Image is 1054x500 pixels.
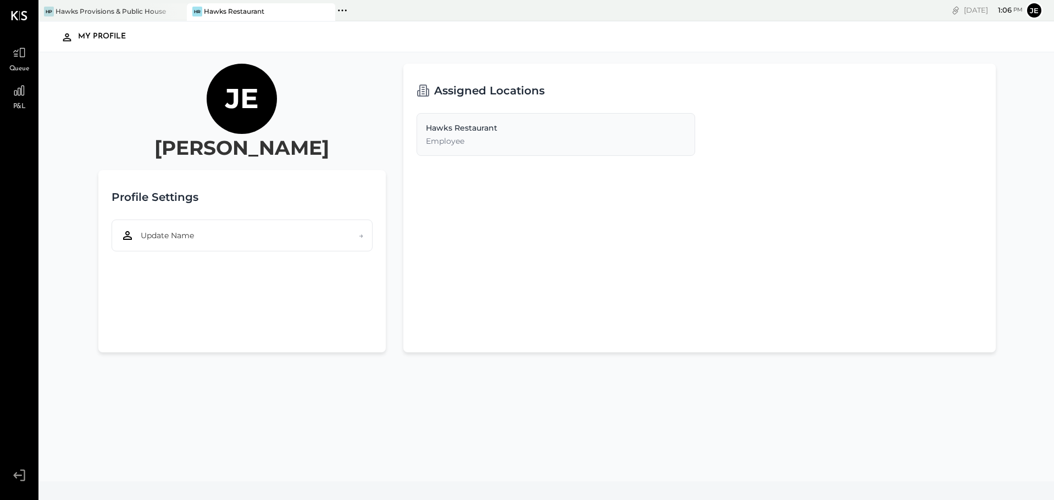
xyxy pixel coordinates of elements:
[964,5,1023,15] div: [DATE]
[426,122,686,133] div: Hawks Restaurant
[112,220,373,251] button: Update Name→
[78,28,137,46] div: My Profile
[1025,2,1043,19] button: je
[225,82,259,116] h1: je
[44,7,54,16] div: HP
[426,136,686,147] div: Employee
[141,230,194,241] span: Update Name
[192,7,202,16] div: HR
[13,102,26,112] span: P&L
[1,80,38,112] a: P&L
[154,134,329,161] h2: [PERSON_NAME]
[359,230,363,241] span: →
[9,64,30,74] span: Queue
[204,7,264,16] div: Hawks Restaurant
[56,7,166,16] div: Hawks Provisions & Public House
[950,4,961,16] div: copy link
[112,183,198,211] h2: Profile Settings
[1,42,38,74] a: Queue
[434,77,545,104] h2: Assigned Locations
